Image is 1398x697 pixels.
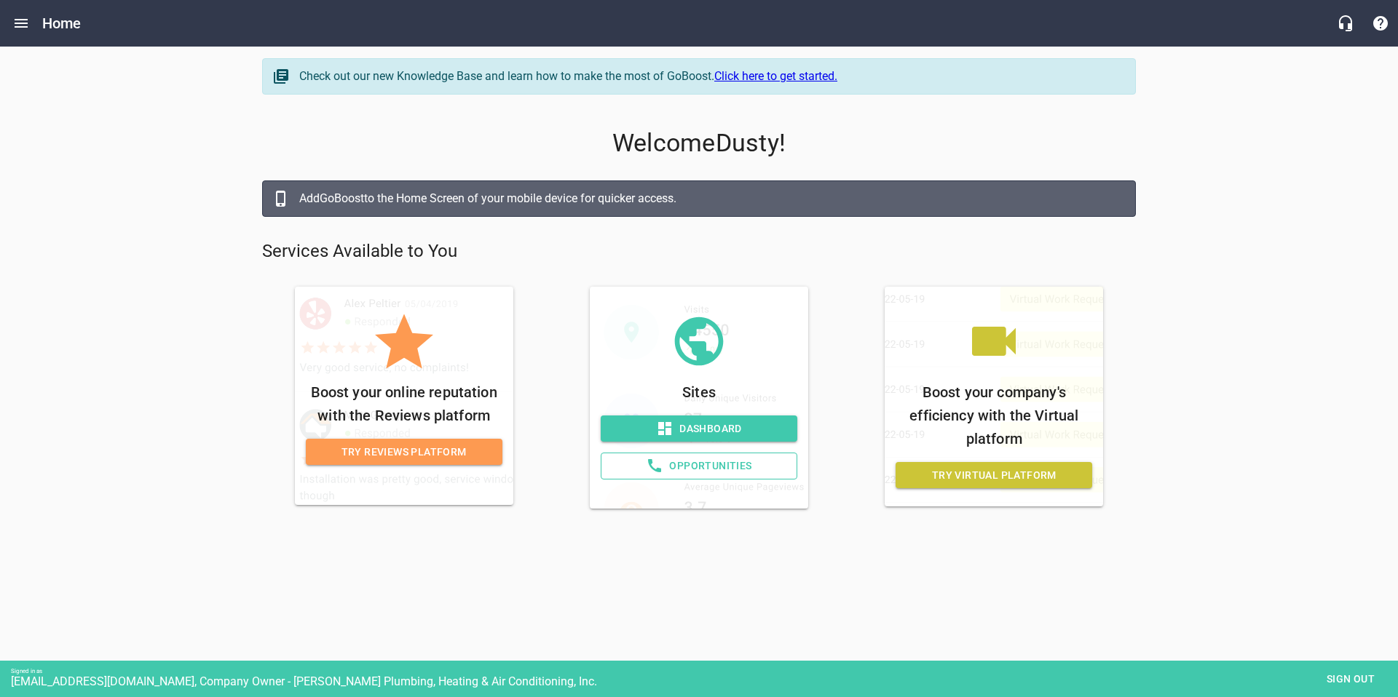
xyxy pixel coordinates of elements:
span: Try Reviews Platform [317,443,491,461]
span: Try Virtual Platform [907,466,1081,485]
p: Services Available to You [262,240,1136,263]
a: Try Reviews Platform [306,439,502,466]
div: [EMAIL_ADDRESS][DOMAIN_NAME], Company Owner - [PERSON_NAME] Plumbing, Heating & Air Conditioning,... [11,674,1398,688]
p: Sites [601,381,797,404]
span: Dashboard [612,420,786,438]
a: Dashboard [601,415,797,442]
div: Check out our new Knowledge Base and learn how to make the most of GoBoost. [299,68,1121,85]
span: Sign out [1320,670,1381,688]
a: AddGoBoostto the Home Screen of your mobile device for quicker access. [262,180,1136,217]
p: Boost your online reputation with the Reviews platform [306,381,502,427]
button: Open drawer [4,6,39,41]
p: Welcome Dusty ! [262,129,1136,158]
button: Sign out [1314,666,1387,693]
h6: Home [42,12,82,35]
button: Support Portal [1363,6,1398,41]
a: Click here to get started. [714,69,837,83]
div: Signed in as [11,668,1398,674]
span: Opportunities [613,457,785,475]
div: Add GoBoost to the Home Screen of your mobile device for quicker access. [299,190,1121,207]
button: Live Chat [1328,6,1363,41]
a: Try Virtual Platform [896,462,1092,489]
a: Opportunities [601,453,797,479]
p: Boost your company's efficiency with the Virtual platform [896,381,1092,450]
